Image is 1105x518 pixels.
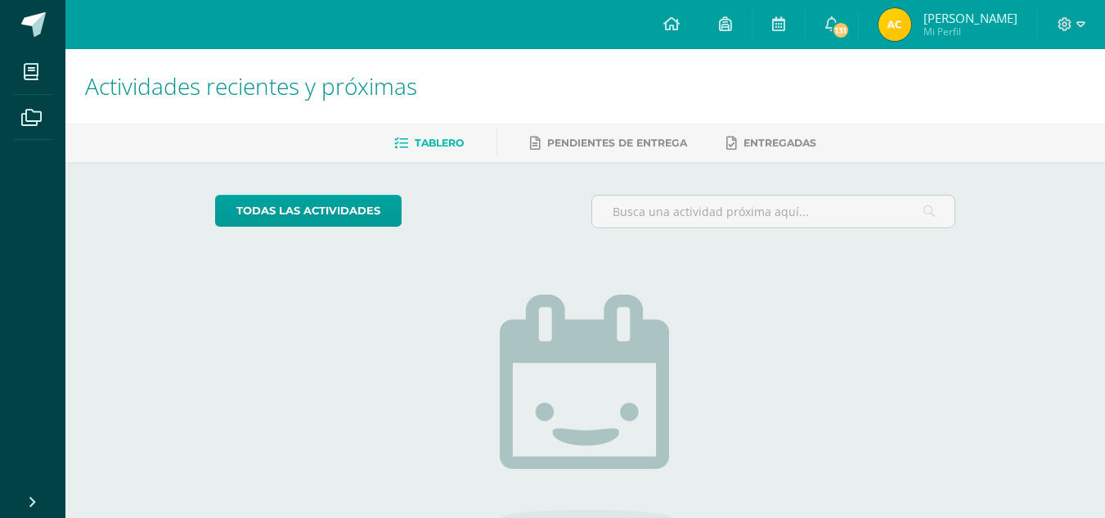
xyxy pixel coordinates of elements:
[394,130,464,156] a: Tablero
[878,8,911,41] img: 1694e63d267761c09aaa109f865c9d1c.png
[726,130,816,156] a: Entregadas
[592,196,955,227] input: Busca una actividad próxima aquí...
[547,137,687,149] span: Pendientes de entrega
[923,10,1017,26] span: [PERSON_NAME]
[832,21,850,39] span: 131
[215,195,402,227] a: todas las Actividades
[743,137,816,149] span: Entregadas
[530,130,687,156] a: Pendientes de entrega
[923,25,1017,38] span: Mi Perfil
[85,70,417,101] span: Actividades recientes y próximas
[415,137,464,149] span: Tablero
